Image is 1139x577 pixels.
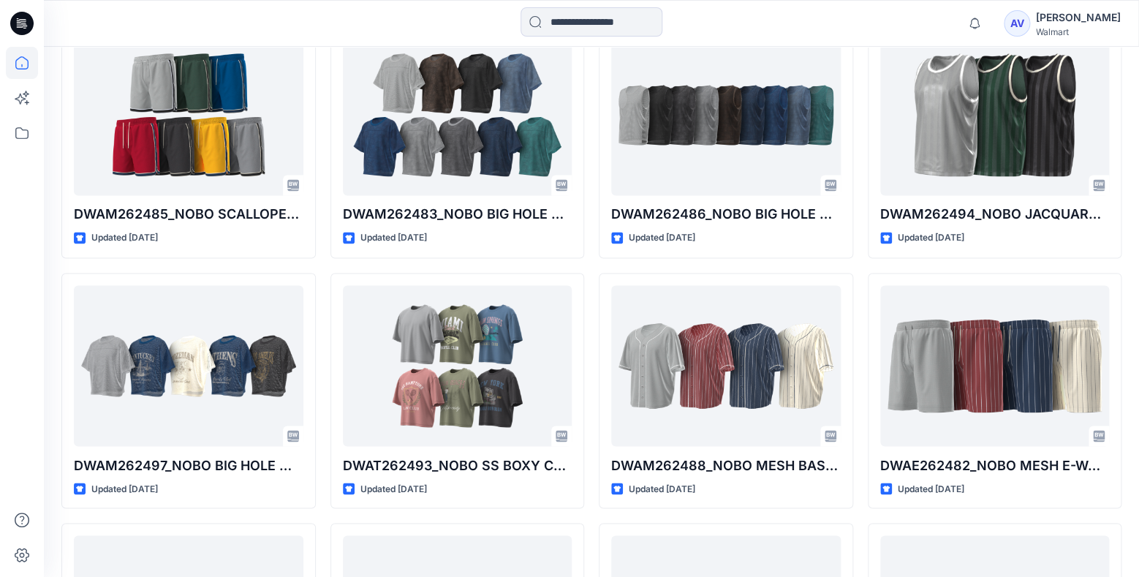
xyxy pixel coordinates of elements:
p: DWAT262493_NOBO SS BOXY CROPPED GRAPHIC TEE [343,455,572,475]
a: DWAM262488_NOBO MESH BASEBALL JERSEY W-PIPING [611,285,841,446]
p: Updated [DATE] [629,230,695,246]
p: Updated [DATE] [91,230,158,246]
p: DWAM262497_NOBO BIG HOLE MESH TEE W- GRAPHIC [74,455,303,475]
p: DWAM262488_NOBO MESH BASEBALL JERSEY W-[GEOGRAPHIC_DATA] [611,455,841,475]
p: DWAM262494_NOBO JACQUARD MESH BASKETBALL TANK W- RIB [880,204,1110,225]
div: [PERSON_NAME] [1036,9,1121,26]
a: DWAM262486_NOBO BIG HOLE MESH W- BINDING [611,34,841,195]
a: DWAE262482_NOBO MESH E-WAIST SHORT [880,285,1110,446]
a: DWAM262485_NOBO SCALLOPED MESH E-WAIST SHORT [74,34,303,195]
a: DWAM262497_NOBO BIG HOLE MESH TEE W- GRAPHIC [74,285,303,446]
a: DWAT262493_NOBO SS BOXY CROPPED GRAPHIC TEE [343,285,572,446]
p: DWAM262486_NOBO BIG HOLE MESH W- BINDING [611,204,841,225]
p: DWAE262482_NOBO MESH E-WAIST SHORT [880,455,1110,475]
div: Walmart [1036,26,1121,37]
a: DWAM262483_NOBO BIG HOLE MESH TEE [343,34,572,195]
p: DWAM262485_NOBO SCALLOPED MESH E-WAIST SHORT [74,204,303,225]
p: Updated [DATE] [360,230,427,246]
a: DWAM262494_NOBO JACQUARD MESH BASKETBALL TANK W- RIB [880,34,1110,195]
p: Updated [DATE] [898,481,964,497]
div: AV [1004,10,1030,37]
p: Updated [DATE] [629,481,695,497]
p: DWAM262483_NOBO BIG HOLE MESH TEE [343,204,572,225]
p: Updated [DATE] [91,481,158,497]
p: Updated [DATE] [898,230,964,246]
p: Updated [DATE] [360,481,427,497]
